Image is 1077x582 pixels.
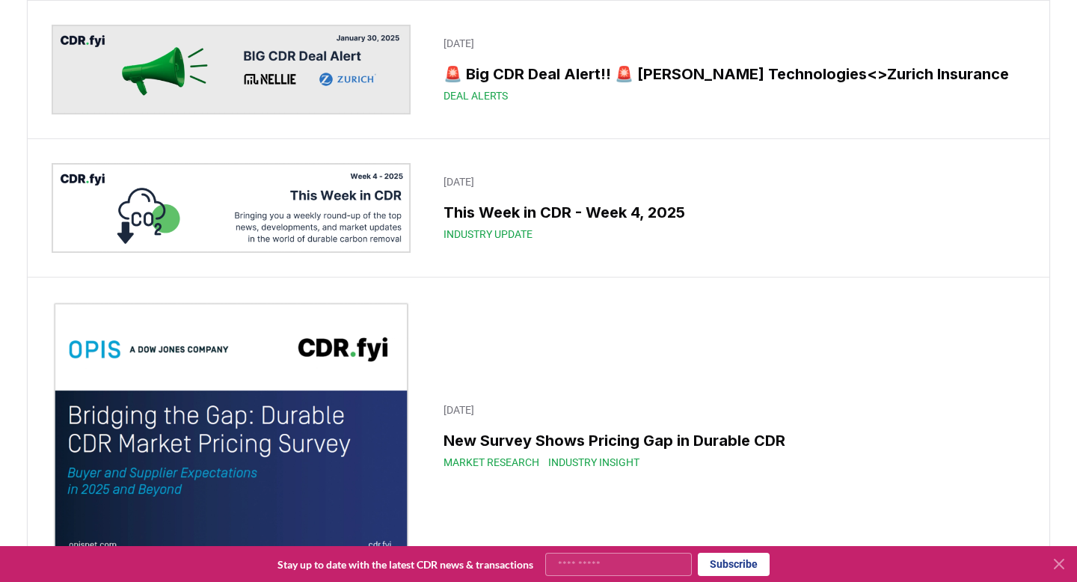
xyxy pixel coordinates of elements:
[444,402,1016,417] p: [DATE]
[435,393,1025,479] a: [DATE]New Survey Shows Pricing Gap in Durable CDRMarket ResearchIndustry Insight
[435,27,1025,112] a: [DATE]🚨 Big CDR Deal Alert!! 🚨 [PERSON_NAME] Technologies<>Zurich InsuranceDeal Alerts
[52,163,411,253] img: This Week in CDR - Week 4, 2025 blog post image
[435,165,1025,251] a: [DATE]This Week in CDR - Week 4, 2025Industry Update
[548,455,639,470] span: Industry Insight
[444,63,1016,85] h3: 🚨 Big CDR Deal Alert!! 🚨 [PERSON_NAME] Technologies<>Zurich Insurance
[444,174,1016,189] p: [DATE]
[444,36,1016,51] p: [DATE]
[52,301,411,571] img: New Survey Shows Pricing Gap in Durable CDR blog post image
[444,227,533,242] span: Industry Update
[52,25,411,114] img: 🚨 Big CDR Deal Alert!! 🚨 Nellie Technologies<>Zurich Insurance blog post image
[444,201,1016,224] h3: This Week in CDR - Week 4, 2025
[444,88,508,103] span: Deal Alerts
[444,429,1016,452] h3: New Survey Shows Pricing Gap in Durable CDR
[444,455,539,470] span: Market Research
